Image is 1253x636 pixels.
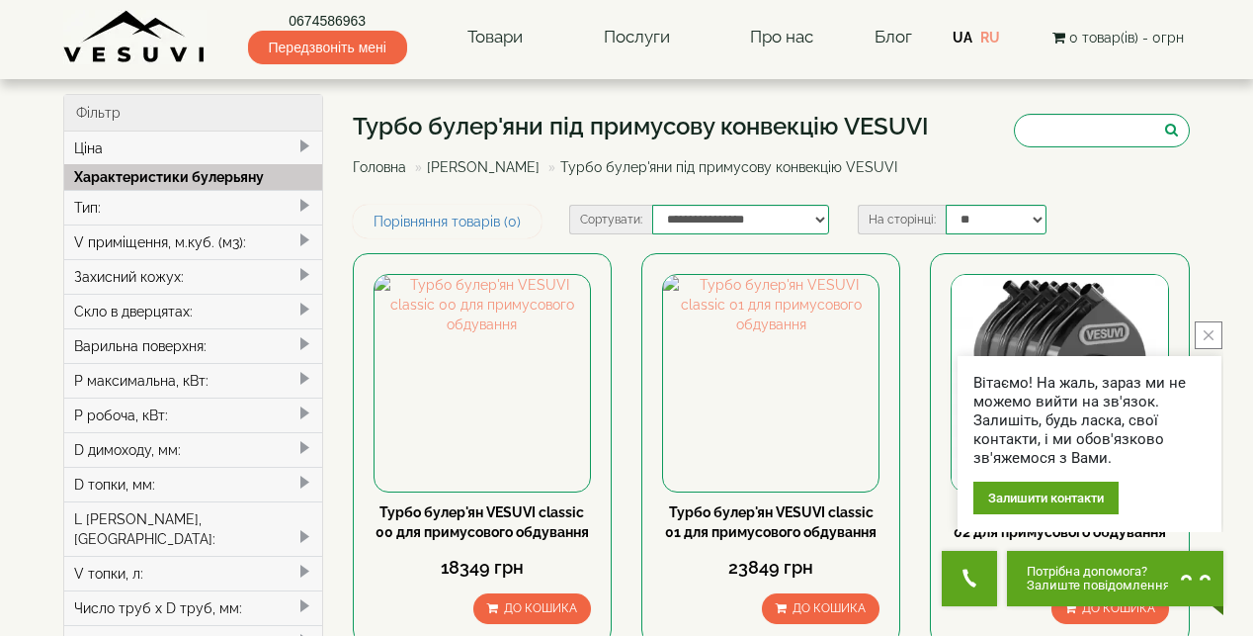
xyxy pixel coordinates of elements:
a: RU [980,30,1000,45]
a: Порівняння товарів (0) [353,205,542,238]
div: Тип: [64,190,322,225]
a: Про нас [730,15,833,60]
img: Турбо булер'ян VESUVI classic 00 для примусового обдування [375,275,590,491]
a: Турбо булер'ян VESUVI classic 01 для примусового обдування [665,504,877,540]
div: L [PERSON_NAME], [GEOGRAPHIC_DATA]: [64,501,322,556]
div: Вітаємо! На жаль, зараз ми не можемо вийти на зв'язок. Залишіть, будь ласка, свої контакти, і ми ... [973,374,1206,468]
label: Сортувати: [569,205,652,234]
div: Фільтр [64,95,322,132]
div: V топки, л: [64,556,322,591]
img: Турбо булер'ян VESUVI classic 02 для примусового обдування [952,275,1167,491]
span: До кошика [504,601,577,615]
div: D димоходу, мм: [64,432,322,467]
a: Головна [353,159,406,175]
button: До кошика [1051,593,1169,624]
button: 0 товар(ів) - 0грн [1046,27,1190,48]
button: Chat button [1007,551,1223,606]
div: Характеристики булерьяну [64,164,322,190]
button: Get Call button [942,551,997,606]
img: Турбо булер'ян VESUVI classic 01 для примусового обдування [663,275,878,491]
div: Захисний кожух: [64,259,322,294]
div: Число труб x D труб, мм: [64,591,322,625]
div: 18349 грн [374,555,591,581]
span: Залиште повідомлення [1027,579,1170,592]
span: До кошика [1082,601,1155,615]
button: close button [1195,321,1222,349]
div: P максимальна, кВт: [64,363,322,398]
label: На сторінці: [858,205,946,234]
img: Завод VESUVI [63,10,207,64]
span: До кошика [793,601,866,615]
div: 23849 грн [662,555,879,581]
span: Потрібна допомога? [1027,565,1170,579]
a: 0674586963 [248,11,407,31]
div: Скло в дверцятах: [64,294,322,328]
a: [PERSON_NAME] [427,159,540,175]
a: UA [953,30,972,45]
a: Товари [448,15,543,60]
button: До кошика [762,593,879,624]
span: 0 товар(ів) - 0грн [1069,30,1184,45]
div: V приміщення, м.куб. (м3): [64,225,322,259]
h1: Турбо булер'яни під примусову конвекцію VESUVI [353,114,929,139]
div: P робоча, кВт: [64,398,322,432]
div: Залишити контакти [973,482,1119,514]
span: Передзвоніть мені [248,31,407,64]
div: Ціна [64,132,322,165]
a: Турбо булер'ян VESUVI classic 00 для примусового обдування [376,504,589,540]
li: Турбо булер'яни під примусову конвекцію VESUVI [543,157,897,177]
a: Послуги [584,15,690,60]
div: D топки, мм: [64,467,322,501]
button: До кошика [473,593,591,624]
a: Блог [875,27,912,46]
div: Варильна поверхня: [64,328,322,363]
a: Турбо булер'ян VESUVI classic 02 для примусового обдування [954,504,1166,540]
